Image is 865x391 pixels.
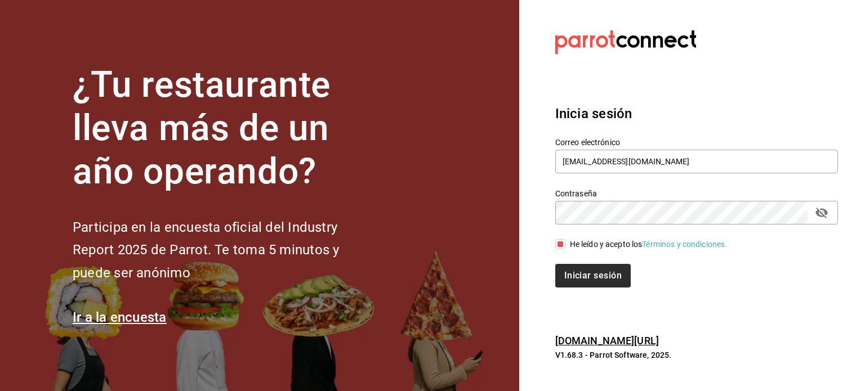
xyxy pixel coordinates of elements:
[570,239,728,250] div: He leído y acepto los
[73,216,377,285] h2: Participa en la encuesta oficial del Industry Report 2025 de Parrot. Te toma 5 minutos y puede se...
[555,138,838,146] label: Correo electrónico
[555,190,838,197] label: Contraseña
[73,309,167,325] a: Ir a la encuesta
[73,64,377,193] h1: ¿Tu restaurante lleva más de un año operando?
[642,240,727,249] a: Términos y condiciones.
[555,349,838,361] p: V1.68.3 - Parrot Software, 2025.
[555,150,838,173] input: Ingresa tu correo electrónico
[555,335,659,347] a: [DOMAIN_NAME][URL]
[555,264,631,287] button: Iniciar sesión
[812,203,831,222] button: passwordField
[555,104,838,124] h3: Inicia sesión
